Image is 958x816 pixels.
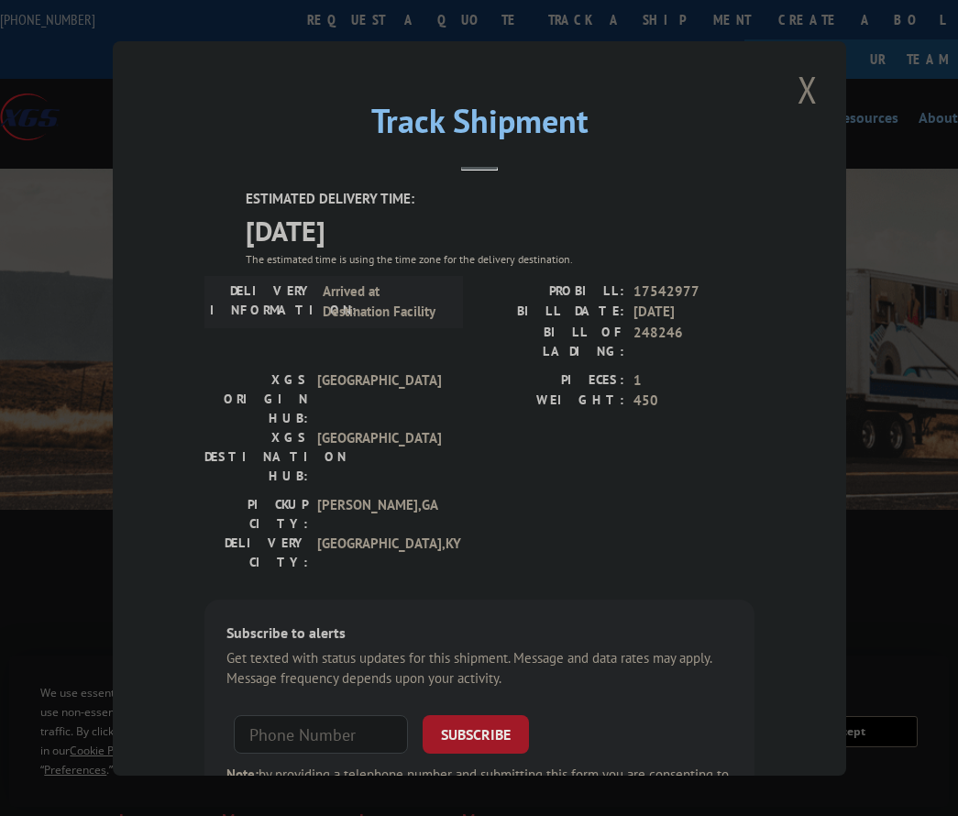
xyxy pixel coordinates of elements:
[633,302,754,323] span: [DATE]
[210,281,314,322] label: DELIVERY INFORMATION:
[792,64,823,115] button: Close modal
[204,108,754,143] h2: Track Shipment
[204,494,308,533] label: PICKUP CITY:
[479,302,624,323] label: BILL DATE:
[317,427,441,485] span: [GEOGRAPHIC_DATA]
[317,369,441,427] span: [GEOGRAPHIC_DATA]
[234,714,408,753] input: Phone Number
[226,621,732,647] div: Subscribe to alerts
[479,391,624,412] label: WEIGHT:
[323,281,446,322] span: Arrived at Destination Facility
[226,647,732,689] div: Get texted with status updates for this shipment. Message and data rates may apply. Message frequ...
[246,250,754,267] div: The estimated time is using the time zone for the delivery destination.
[204,427,308,485] label: XGS DESTINATION HUB:
[633,322,754,360] span: 248246
[226,765,259,782] strong: Note:
[479,281,624,302] label: PROBILL:
[633,369,754,391] span: 1
[317,533,441,571] span: [GEOGRAPHIC_DATA] , KY
[246,189,754,210] label: ESTIMATED DELIVERY TIME:
[204,533,308,571] label: DELIVERY CITY:
[317,494,441,533] span: [PERSON_NAME] , GA
[204,369,308,427] label: XGS ORIGIN HUB:
[479,322,624,360] label: BILL OF LADING:
[246,209,754,250] span: [DATE]
[423,714,529,753] button: SUBSCRIBE
[479,369,624,391] label: PIECES:
[633,391,754,412] span: 450
[633,281,754,302] span: 17542977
